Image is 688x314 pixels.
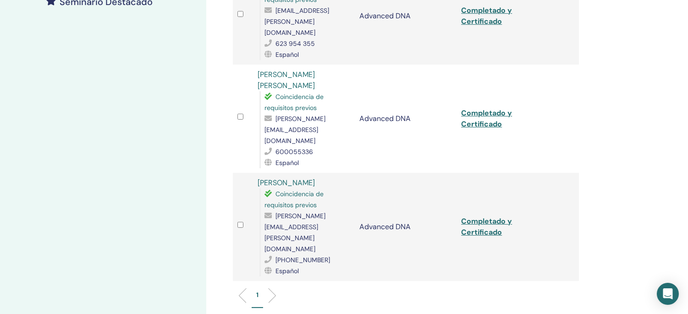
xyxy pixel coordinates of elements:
a: [PERSON_NAME] [258,178,315,187]
span: [PERSON_NAME][EMAIL_ADDRESS][DOMAIN_NAME] [264,115,325,145]
span: Español [275,267,299,275]
span: 623 954 355 [275,39,315,48]
span: [PERSON_NAME][EMAIL_ADDRESS][PERSON_NAME][DOMAIN_NAME] [264,212,325,253]
a: [PERSON_NAME] [PERSON_NAME] [258,70,315,90]
span: Español [275,50,299,59]
a: Completado y Certificado [461,108,512,129]
td: Advanced DNA [355,173,457,281]
a: Completado y Certificado [461,6,512,26]
td: Advanced DNA [355,65,457,173]
span: Español [275,159,299,167]
span: 600055336 [275,148,313,156]
span: [PHONE_NUMBER] [275,256,330,264]
span: [EMAIL_ADDRESS][PERSON_NAME][DOMAIN_NAME] [264,6,329,37]
span: Coincidencia de requisitos previos [264,190,324,209]
a: Completado y Certificado [461,216,512,237]
p: 1 [256,290,259,300]
div: Open Intercom Messenger [657,283,679,305]
span: Coincidencia de requisitos previos [264,93,324,112]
